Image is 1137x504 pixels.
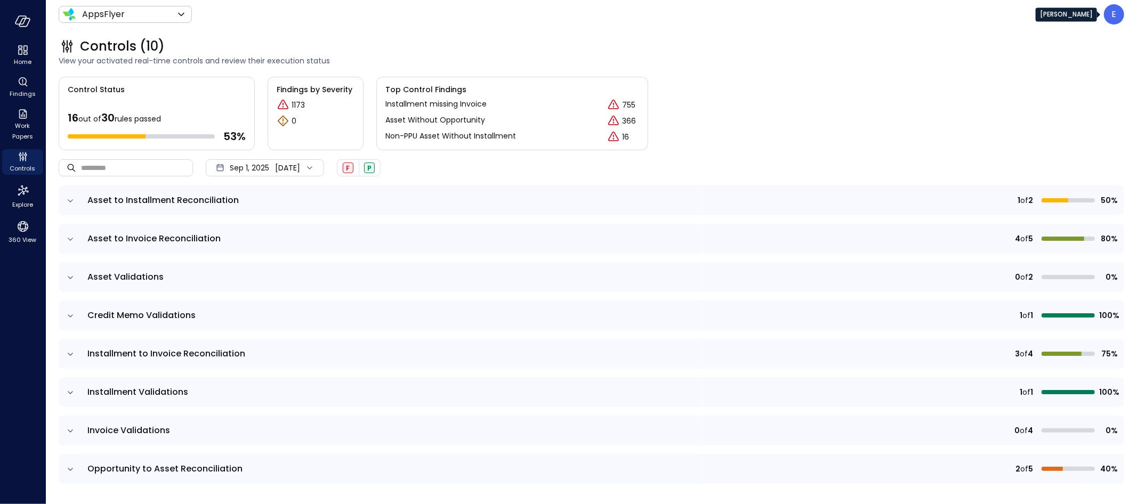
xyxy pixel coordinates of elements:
span: out of [78,113,101,124]
button: expand row [65,234,76,245]
span: 100% [1099,310,1118,321]
p: Non-PPU Asset Without Installment [385,131,516,142]
p: AppsFlyer [82,8,125,21]
span: 1 [1020,386,1022,398]
span: Installment Validations [87,386,188,398]
p: 1173 [292,100,305,111]
div: Critical [607,131,620,143]
button: expand row [65,272,76,283]
span: 1 [1020,310,1022,321]
span: 3 [1015,348,1020,360]
span: 1 [1030,386,1033,398]
span: 0 [1015,271,1020,283]
div: Warning [277,115,289,127]
p: 0 [292,116,296,127]
span: of [1020,463,1028,475]
a: Installment missing Invoice [385,99,487,111]
span: F [346,164,350,173]
span: Findings [10,88,36,99]
span: 360 View [9,234,37,245]
span: 16 [68,110,78,125]
span: Sep 1, 2025 [230,162,269,174]
span: of [1020,348,1028,360]
span: 50% [1099,194,1118,206]
div: Critical [607,99,620,111]
span: of [1020,233,1028,245]
span: 1 [1030,310,1033,321]
div: 360 View [2,217,43,246]
p: E [1112,8,1117,21]
span: 40% [1099,463,1118,475]
div: Passed [364,162,375,173]
span: 1 [1018,194,1020,206]
span: Top Control Findings [385,84,639,95]
span: Asset to Installment Reconciliation [87,194,239,206]
a: Asset Without Opportunity [385,115,485,127]
span: 80% [1099,233,1118,245]
span: of [1022,310,1030,321]
span: 4 [1028,425,1033,436]
span: 2 [1015,463,1020,475]
p: 755 [622,100,635,111]
span: Controls (10) [80,38,165,55]
button: expand row [65,464,76,475]
span: Controls [10,163,36,174]
span: 2 [1028,194,1033,206]
p: Asset Without Opportunity [385,115,485,126]
span: 5 [1028,233,1033,245]
img: Icon [63,8,76,21]
div: Critical [607,115,620,127]
span: 0% [1099,271,1118,283]
button: expand row [65,349,76,360]
div: Controls [2,149,43,175]
div: Eleanor Yehudai [1104,4,1124,25]
div: [PERSON_NAME] [1036,7,1097,21]
span: 0% [1099,425,1118,436]
span: Asset to Invoice Reconciliation [87,232,221,245]
span: Explore [12,199,33,210]
span: Control Status [59,77,125,95]
span: Home [14,56,31,67]
span: 2 [1028,271,1033,283]
div: Critical [277,99,289,111]
span: View your activated real-time controls and review their execution status [59,55,1124,67]
div: Failed [343,162,353,173]
p: 16 [622,132,629,143]
div: Work Papers [2,107,43,143]
span: of [1020,425,1028,436]
span: 30 [101,110,115,125]
span: of [1022,386,1030,398]
span: 4 [1015,233,1020,245]
span: 4 [1028,348,1033,360]
span: Findings by Severity [277,84,354,95]
a: Non-PPU Asset Without Installment [385,131,516,143]
span: P [367,164,372,173]
span: rules passed [115,113,161,124]
button: expand row [65,387,76,398]
button: expand row [65,426,76,436]
span: of [1020,194,1028,206]
div: Home [2,43,43,68]
span: 100% [1099,386,1118,398]
span: Credit Memo Validations [87,309,196,321]
span: 53 % [223,129,246,143]
p: Installment missing Invoice [385,99,487,110]
span: Installment to Invoice Reconciliation [87,347,245,360]
span: 75% [1099,348,1118,360]
div: Explore [2,181,43,211]
span: 0 [1014,425,1020,436]
span: Opportunity to Asset Reconciliation [87,462,243,475]
div: Findings [2,75,43,100]
span: Asset Validations [87,271,164,283]
span: 5 [1028,463,1033,475]
button: expand row [65,311,76,321]
span: Invoice Validations [87,424,170,436]
span: of [1020,271,1028,283]
p: 366 [622,116,636,127]
span: Work Papers [6,120,39,142]
button: expand row [65,196,76,206]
